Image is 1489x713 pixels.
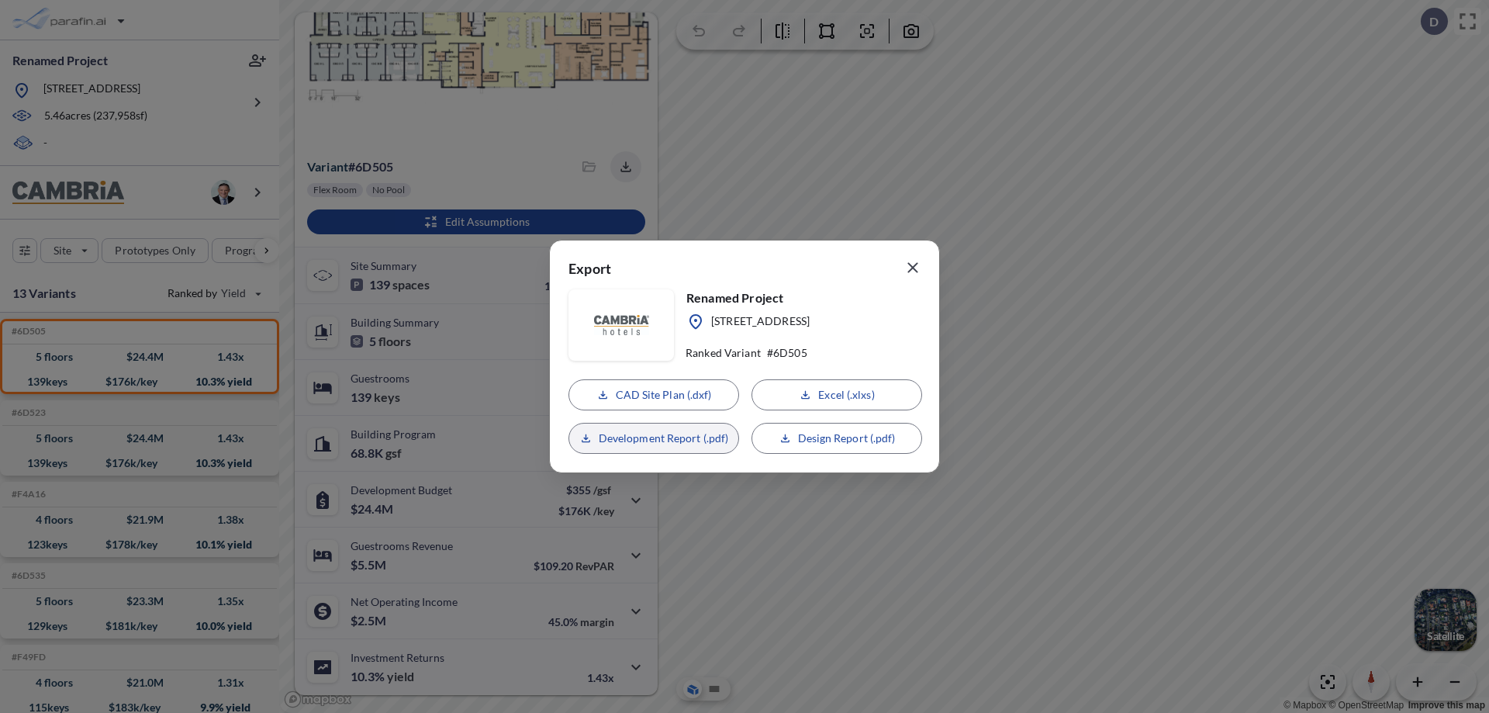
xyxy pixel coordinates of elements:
p: Development Report (.pdf) [599,431,729,446]
button: Design Report (.pdf) [751,423,922,454]
p: Export [568,259,611,283]
button: Development Report (.pdf) [568,423,739,454]
p: [STREET_ADDRESS] [711,313,810,331]
img: floorplanBranLogoPlug [594,315,649,334]
p: CAD Site Plan (.dxf) [616,387,712,403]
p: Renamed Project [686,289,810,306]
p: Ranked Variant [686,346,761,360]
p: Excel (.xlxs) [818,387,874,403]
p: Design Report (.pdf) [798,431,896,446]
button: Excel (.xlxs) [751,379,922,410]
button: CAD Site Plan (.dxf) [568,379,739,410]
p: # 6D505 [767,346,807,360]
